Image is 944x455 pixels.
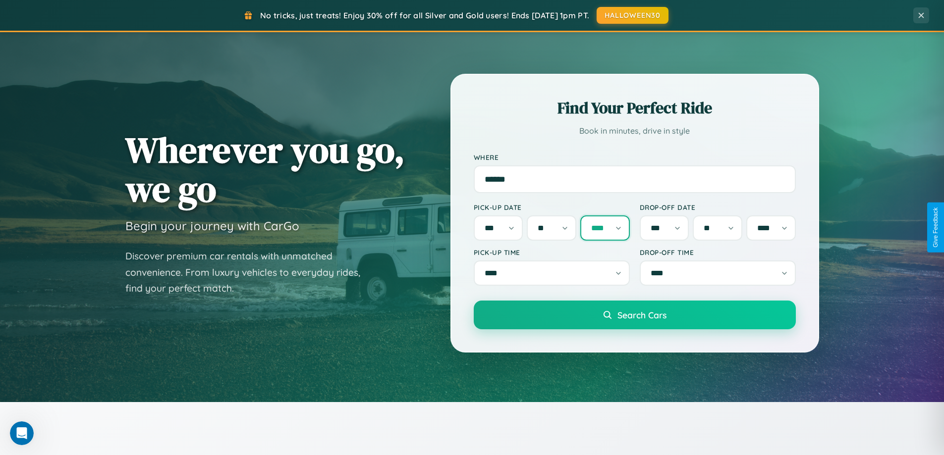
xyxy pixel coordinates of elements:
[474,153,796,161] label: Where
[125,248,373,297] p: Discover premium car rentals with unmatched convenience. From luxury vehicles to everyday rides, ...
[474,248,630,256] label: Pick-up Time
[617,309,666,320] span: Search Cars
[640,203,796,211] label: Drop-off Date
[125,218,299,233] h3: Begin your journey with CarGo
[474,97,796,119] h2: Find Your Perfect Ride
[474,203,630,211] label: Pick-up Date
[474,124,796,138] p: Book in minutes, drive in style
[474,301,796,329] button: Search Cars
[10,421,34,445] iframe: Intercom live chat
[597,7,668,24] button: HALLOWEEN30
[640,248,796,256] label: Drop-off Time
[260,10,589,20] span: No tricks, just treats! Enjoy 30% off for all Silver and Gold users! Ends [DATE] 1pm PT.
[932,207,939,248] div: Give Feedback
[125,130,405,208] h1: Wherever you go, we go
